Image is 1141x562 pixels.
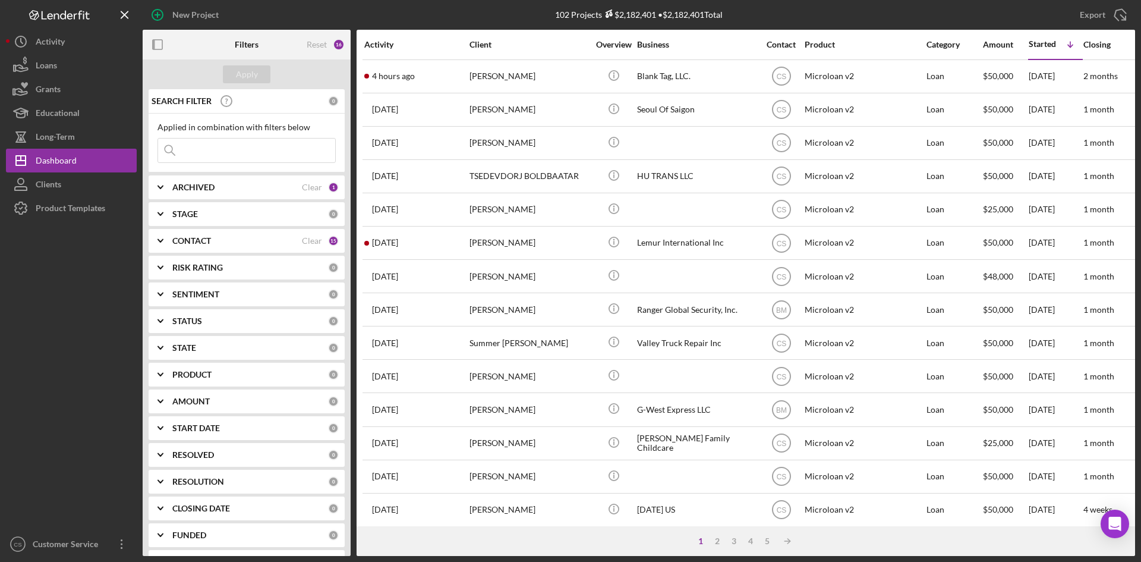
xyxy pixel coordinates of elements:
text: CS [776,106,786,114]
button: Loans [6,54,137,77]
div: Loan [926,360,982,392]
time: 2025-10-03 16:04 [372,171,398,181]
div: Loan [926,428,982,459]
div: [DATE] US [637,494,756,526]
div: 0 [328,316,339,326]
span: $50,000 [983,171,1013,181]
div: Microloan v2 [805,327,923,359]
div: 0 [328,450,339,460]
div: Loans [36,54,57,80]
span: $50,000 [983,137,1013,147]
b: START DATE [172,423,220,433]
time: 1 month [1083,104,1114,114]
text: CS [776,73,786,81]
a: Clients [6,172,137,196]
div: [DATE] [1029,428,1082,459]
div: Loan [926,127,982,159]
time: 1 month [1083,371,1114,381]
div: Clear [302,236,322,246]
div: [DATE] [1029,494,1082,526]
div: Started [1029,39,1056,49]
time: 1 month [1083,304,1114,315]
div: Export [1080,3,1105,27]
div: Amount [983,40,1027,49]
div: Loan [926,394,982,425]
a: Activity [6,30,137,54]
time: 1 month [1083,338,1114,348]
time: 2025-09-24 19:34 [372,438,398,448]
div: Lemur International Inc [637,227,756,259]
div: Blank Tag, LLC. [637,61,756,92]
time: 2025-10-06 15:46 [372,71,415,81]
div: Activity [36,30,65,56]
div: 0 [328,96,339,106]
div: Contact [759,40,803,49]
div: 15 [328,236,339,246]
time: 2025-09-26 18:41 [372,338,398,348]
div: Loan [926,161,982,192]
button: Educational [6,101,137,125]
b: RISK RATING [172,263,223,272]
text: CS [776,272,786,281]
div: Loan [926,494,982,526]
div: [PERSON_NAME] [469,260,588,292]
text: CS [776,206,786,214]
div: Microloan v2 [805,294,923,325]
div: 0 [328,396,339,407]
b: AMOUNT [172,397,210,406]
div: Loan [926,327,982,359]
div: [DATE] [1029,161,1082,192]
span: $50,000 [983,471,1013,481]
div: HU TRANS LLC [637,161,756,192]
div: [PERSON_NAME] [469,94,588,125]
div: [DATE] [1029,294,1082,325]
div: Business [637,40,756,49]
span: $48,000 [983,271,1013,281]
div: G-West Express LLC [637,394,756,425]
div: Category [926,40,982,49]
time: 2025-10-03 18:30 [372,138,398,147]
div: Educational [36,101,80,128]
div: [PERSON_NAME] [469,127,588,159]
div: 0 [328,476,339,487]
div: Microloan v2 [805,428,923,459]
div: Loan [926,227,982,259]
text: CS [776,473,786,481]
button: Apply [223,65,270,83]
a: Long-Term [6,125,137,149]
div: 1 [328,182,339,193]
div: 2 [709,536,726,546]
div: Microloan v2 [805,461,923,492]
div: Activity [364,40,468,49]
div: [PERSON_NAME] [469,194,588,225]
button: Product Templates [6,196,137,220]
div: 0 [328,423,339,434]
div: New Project [172,3,219,27]
time: 2025-10-03 20:34 [372,505,398,514]
div: Microloan v2 [805,61,923,92]
span: $50,000 [983,304,1013,315]
div: Overview [591,40,636,49]
div: [PERSON_NAME] Family Childcare [637,428,756,459]
div: [DATE] [1029,260,1082,292]
div: Valley Truck Repair Inc [637,327,756,359]
span: $50,000 [983,71,1013,81]
b: STATE [172,343,196,353]
span: $50,000 [983,237,1013,247]
time: 2025-10-02 23:08 [372,205,398,214]
button: Dashboard [6,149,137,172]
div: 3 [726,536,742,546]
div: [DATE] [1029,194,1082,225]
time: 2025-09-25 18:42 [372,372,398,381]
time: 1 month [1083,404,1114,415]
div: 0 [328,503,339,514]
b: CLOSING DATE [172,504,230,513]
div: [PERSON_NAME] [469,227,588,259]
text: CS [776,239,786,247]
time: 1 month [1083,237,1114,247]
button: CSCustomer Service [6,532,137,556]
div: Seoul Of Saigon [637,94,756,125]
div: TSEDEVDORJ BOLDBAATAR [469,161,588,192]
